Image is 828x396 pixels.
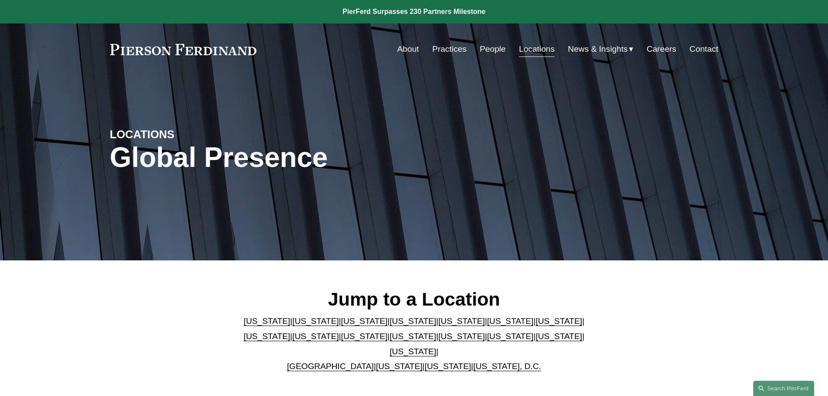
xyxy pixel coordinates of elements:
a: About [397,41,419,57]
h4: LOCATIONS [110,127,262,141]
a: Search this site [753,381,814,396]
a: [US_STATE] [425,362,471,371]
a: [US_STATE] [487,332,533,341]
a: [US_STATE], D.C. [473,362,541,371]
a: [US_STATE] [390,347,436,356]
p: | | | | | | | | | | | | | | | | | | [236,314,592,374]
a: [US_STATE] [244,316,290,326]
a: [US_STATE] [438,332,485,341]
a: [US_STATE] [341,316,388,326]
a: Practices [432,41,466,57]
a: People [480,41,506,57]
a: Locations [519,41,555,57]
a: [US_STATE] [244,332,290,341]
a: [US_STATE] [535,316,582,326]
span: News & Insights [568,42,628,57]
a: folder dropdown [568,41,634,57]
h2: Jump to a Location [236,288,592,310]
a: [GEOGRAPHIC_DATA] [287,362,374,371]
a: [US_STATE] [487,316,533,326]
a: [US_STATE] [390,332,436,341]
a: [US_STATE] [535,332,582,341]
a: Careers [647,41,676,57]
h1: Global Presence [110,142,515,173]
a: [US_STATE] [376,362,422,371]
a: [US_STATE] [341,332,388,341]
a: [US_STATE] [293,332,339,341]
a: Contact [689,41,718,57]
a: [US_STATE] [390,316,436,326]
a: [US_STATE] [438,316,485,326]
a: [US_STATE] [293,316,339,326]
